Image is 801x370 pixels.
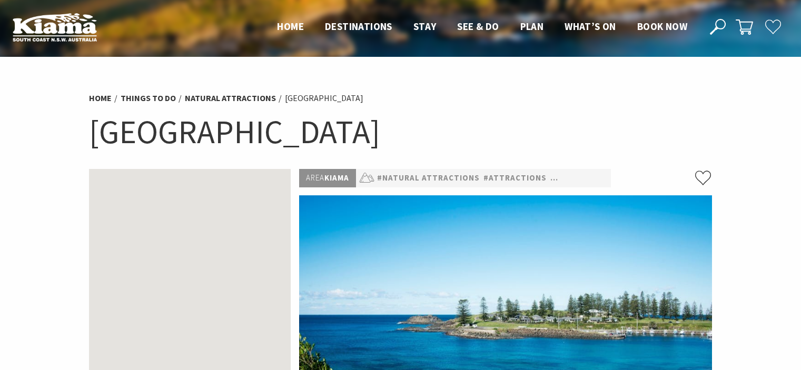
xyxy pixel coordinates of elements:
p: Kiama [299,169,356,187]
a: #Attractions [483,172,547,185]
a: #Natural Attractions [377,172,480,185]
h1: [GEOGRAPHIC_DATA] [89,111,713,153]
a: #History & Heritage [550,172,641,185]
span: Destinations [325,20,392,33]
nav: Main Menu [266,18,698,36]
a: Home [89,93,112,104]
a: Things To Do [121,93,176,104]
span: Stay [413,20,437,33]
span: Book now [637,20,687,33]
li: [GEOGRAPHIC_DATA] [285,92,363,105]
a: Natural Attractions [185,93,276,104]
span: Home [277,20,304,33]
span: What’s On [565,20,616,33]
img: Kiama Logo [13,13,97,42]
span: See & Do [457,20,499,33]
span: Plan [520,20,544,33]
span: Area [306,173,324,183]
